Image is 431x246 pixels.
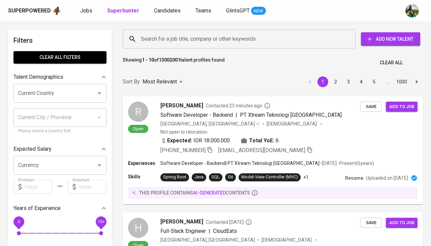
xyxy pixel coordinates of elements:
[360,218,382,228] button: Save
[389,103,414,111] span: Add to job
[206,102,271,109] span: Contacted 23 minutes ago
[160,120,260,127] div: [GEOGRAPHIC_DATA], [GEOGRAPHIC_DATA]
[160,102,203,110] span: [PERSON_NAME]
[361,32,420,46] button: Add New Talent
[24,180,52,194] input: Value
[195,7,211,14] span: Teams
[377,57,405,69] button: Clear All
[276,137,279,145] span: 6
[18,128,102,135] p: Please select a Country first
[107,7,141,15] a: Superhunter
[380,59,403,67] span: Clear All
[345,175,363,181] p: Resume
[8,7,51,15] div: Superpowered
[193,190,226,196] span: AI-generated
[80,7,94,15] a: Jobs
[389,219,414,227] span: Add to job
[251,8,266,14] span: NEW
[13,142,106,156] div: Expected Salary
[128,218,148,238] div: H
[213,228,237,234] span: CloudEats
[128,102,148,122] div: R
[13,35,106,46] h6: Filters
[160,237,255,243] div: [GEOGRAPHIC_DATA], [GEOGRAPHIC_DATA]
[160,160,319,167] p: Software Developer - Backend | PT Xtream Teknologi [GEOGRAPHIC_DATA]
[386,102,418,112] button: Add to job
[167,137,192,145] b: Expected:
[52,6,61,16] img: app logo
[123,78,140,86] p: Sort By
[139,189,250,196] p: this profile contains contents
[128,160,160,167] p: Experiences
[264,102,271,109] svg: By Batam recruiter
[369,76,379,87] button: Go to page 5
[123,57,225,69] p: Showing of talent profiles found
[330,76,341,87] button: Go to page 2
[95,161,104,170] button: Open
[97,219,104,224] span: 10+
[160,137,230,145] div: IDR 18.000.000
[241,174,298,180] div: Model-View-Controller (MVC)
[381,78,392,85] div: …
[267,120,318,127] span: [DEMOGRAPHIC_DATA]
[13,70,106,84] div: Talent Demographics
[80,7,92,14] span: Jobs
[236,111,237,119] span: |
[154,7,182,15] a: Candidates
[13,51,106,64] button: Clear All filters
[317,76,328,87] button: page 1
[405,4,419,17] img: eva@glints.com
[13,73,63,81] p: Talent Demographics
[18,219,20,224] span: 0
[226,7,250,14] span: GlintsGPT
[163,174,186,180] div: Spring Boot
[343,76,354,87] button: Go to page 3
[130,126,146,132] span: Open
[303,174,309,181] p: +1
[160,112,233,118] span: Software Developer - Backend
[206,219,252,225] span: Contacted [DATE]
[160,218,203,226] span: [PERSON_NAME]
[194,174,204,180] div: Java
[195,7,213,15] a: Teams
[159,57,180,63] b: 13002001
[356,76,367,87] button: Go to page 4
[366,175,408,181] p: Uploaded on [DATE]
[143,78,177,86] p: Most Relevant
[107,7,139,14] b: Superhunter
[411,76,422,87] button: Go to next page
[386,218,418,228] button: Add to job
[261,237,313,243] span: [DEMOGRAPHIC_DATA]
[160,129,207,135] p: Not open to relocation
[218,147,305,153] span: [EMAIL_ADDRESS][DOMAIN_NAME]
[13,145,52,153] p: Expected Salary
[228,174,233,180] div: Git
[394,76,409,87] button: Go to page 1000
[226,7,266,15] a: GlintsGPT NEW
[319,160,374,167] p: • [DATE] - Present ( 6 years )
[212,174,220,180] div: SQL
[128,173,160,180] p: Skills
[8,6,61,16] a: Superpoweredapp logo
[160,228,206,234] span: Full-Stack Engineer
[79,180,106,194] input: Value
[364,103,378,111] span: Save
[95,89,104,98] button: Open
[245,219,252,225] svg: By Batam recruiter
[13,204,61,212] p: Years of Experience
[123,96,423,204] a: ROpen[PERSON_NAME]Contacted 23 minutes agoSoftware Developer - Backend|PT Xtream Teknologi [GEOGR...
[160,147,206,153] span: [PHONE_NUMBER]
[360,102,382,112] button: Save
[209,227,210,235] span: |
[13,202,106,215] div: Years of Experience
[364,219,378,227] span: Save
[142,57,154,63] b: 1 - 10
[143,76,185,88] div: Most Relevant
[304,76,423,87] nav: pagination navigation
[19,53,101,62] span: Clear All filters
[366,35,415,43] span: Add New Talent
[154,7,181,14] span: Candidates
[240,112,342,118] span: PT Xtream Teknologi [GEOGRAPHIC_DATA]
[249,137,274,145] b: Total YoE:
